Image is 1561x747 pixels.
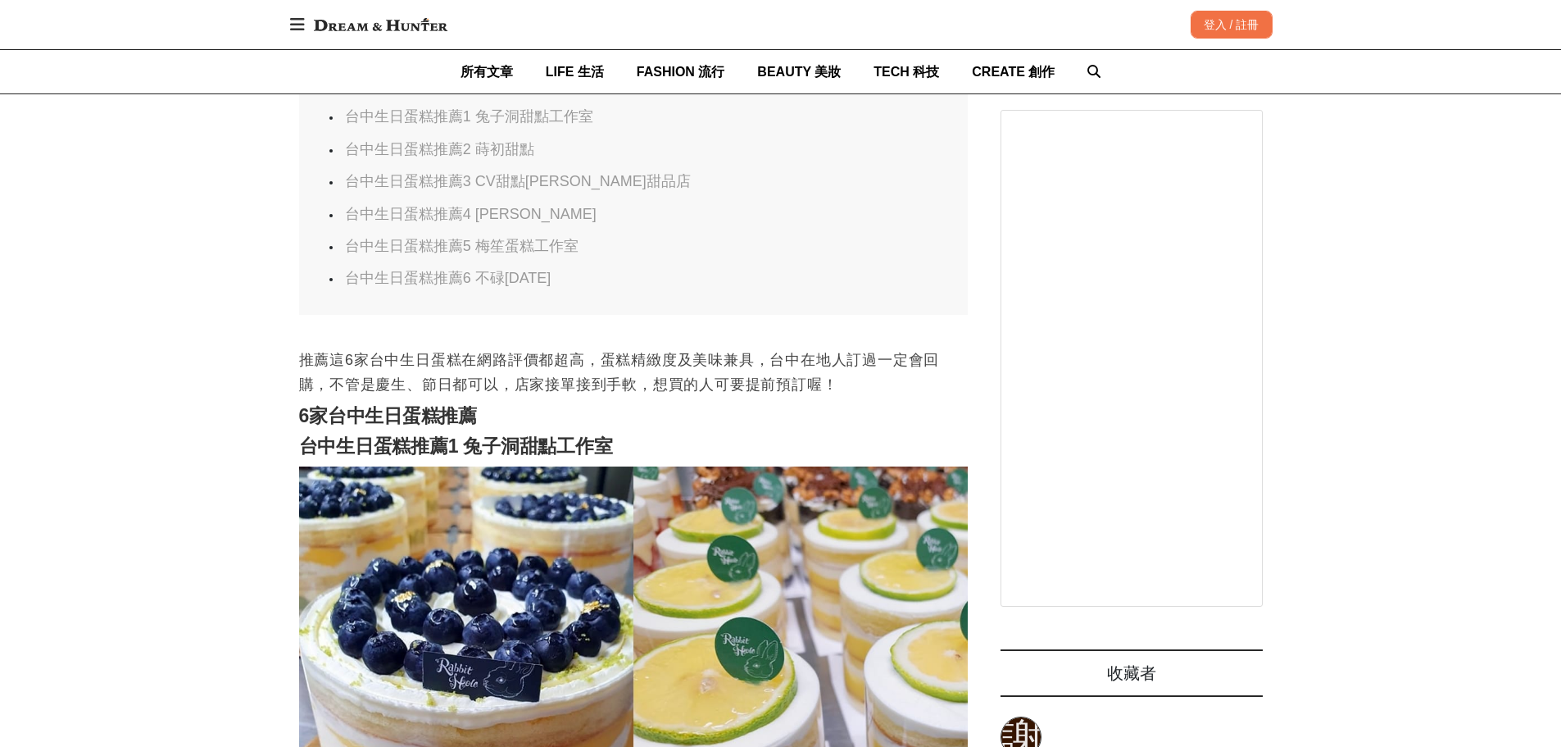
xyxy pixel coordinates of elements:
[299,405,478,426] strong: 6家台中生日蛋糕推薦
[345,206,597,222] a: 台中生日蛋糕推薦4 [PERSON_NAME]
[345,141,534,157] a: 台中生日蛋糕推薦2 蒔初甜點
[546,65,604,79] span: LIFE 生活
[345,173,691,189] a: 台中生日蛋糕推薦3 CV甜點[PERSON_NAME]甜品店
[461,50,513,93] a: 所有文章
[461,65,513,79] span: 所有文章
[299,348,968,397] p: 推薦這6家台中生日蛋糕在網路評價都超高，蛋糕精緻度及美味兼具，台中在地人訂過一定會回購，不管是慶生、節日都可以，店家接單接到手軟，想買的人可要提前預訂喔！
[637,65,725,79] span: FASHION 流行
[345,238,579,254] a: 台中生日蛋糕推薦5 梅笙蛋糕工作室
[306,10,456,39] img: Dream & Hunter
[757,50,841,93] a: BEAUTY 美妝
[299,435,613,457] strong: 台中生日蛋糕推薦1 兔子洞甜點工作室
[757,65,841,79] span: BEAUTY 美妝
[972,50,1055,93] a: CREATE 創作
[1107,664,1156,682] span: 收藏者
[546,50,604,93] a: LIFE 生活
[637,50,725,93] a: FASHION 流行
[1191,11,1273,39] div: 登入 / 註冊
[972,65,1055,79] span: CREATE 創作
[874,50,939,93] a: TECH 科技
[874,65,939,79] span: TECH 科技
[345,108,593,125] a: 台中生日蛋糕推薦1 兔子洞甜點工作室
[345,270,551,286] a: 台中生日蛋糕推薦6 不碌[DATE]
